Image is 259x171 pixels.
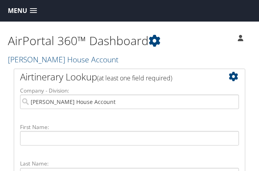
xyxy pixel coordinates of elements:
[8,33,190,49] h1: AirPortal 360™ Dashboard
[20,70,181,84] h2: Airtinerary Lookup
[4,4,41,17] a: Menu
[8,54,120,65] a: [PERSON_NAME] House Account
[8,7,27,15] span: Menu
[97,74,172,82] span: (at least one field required)
[20,87,239,95] label: Company - Division:
[20,123,239,131] label: First Name:
[20,160,239,167] label: Last Name:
